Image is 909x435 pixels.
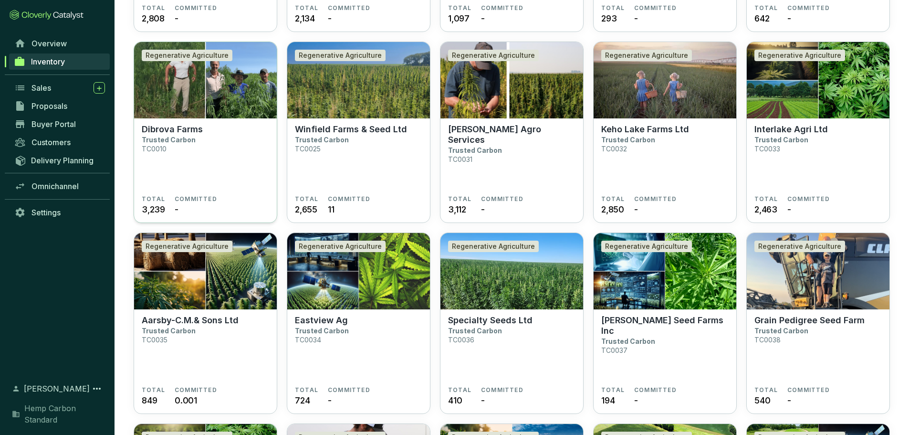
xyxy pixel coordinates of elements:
[142,50,232,61] div: Regenerative Agriculture
[31,138,71,147] span: Customers
[601,195,625,203] span: TOTAL
[787,12,791,25] span: -
[601,315,729,336] p: [PERSON_NAME] Seed Farms Inc
[746,233,890,414] a: Grain Pedigree Seed FarmRegenerative AgricultureGrain Pedigree Seed FarmTrusted CarbonTC0038TOTAL...
[440,42,583,118] img: Skrove Agro Services
[601,394,615,407] span: 194
[754,315,865,326] p: Grain Pedigree Seed Farm
[754,50,845,61] div: Regenerative Agriculture
[142,327,196,335] p: Trusted Carbon
[134,233,277,309] img: Aarsby-C.M.& Sons Ltd
[481,195,523,203] span: COMMITTED
[142,145,167,153] p: TC0010
[142,203,165,216] span: 3,239
[754,145,780,153] p: TC0033
[295,195,318,203] span: TOTAL
[295,12,315,25] span: 2,134
[10,80,110,96] a: Sales
[31,39,67,48] span: Overview
[295,386,318,394] span: TOTAL
[481,203,485,216] span: -
[142,124,203,135] p: Dibrova Farms
[634,195,677,203] span: COMMITTED
[601,136,655,144] p: Trusted Carbon
[634,12,638,25] span: -
[287,233,430,309] img: Eastview Ag
[754,241,845,252] div: Regenerative Agriculture
[175,386,217,394] span: COMMITTED
[601,50,692,61] div: Regenerative Agriculture
[601,386,625,394] span: TOTAL
[328,203,334,216] span: 11
[328,386,370,394] span: COMMITTED
[295,50,386,61] div: Regenerative Agriculture
[31,57,65,66] span: Inventory
[175,12,178,25] span: -
[142,386,165,394] span: TOTAL
[328,4,370,12] span: COMMITTED
[448,327,502,335] p: Trusted Carbon
[448,195,471,203] span: TOTAL
[448,155,472,163] p: TC0031
[754,327,808,335] p: Trusted Carbon
[295,241,386,252] div: Regenerative Agriculture
[142,315,239,326] p: Aarsby-C.M.& Sons Ltd
[24,403,105,425] span: Hemp Carbon Standard
[601,12,616,25] span: 293
[747,233,889,309] img: Grain Pedigree Seed Farm
[10,178,110,194] a: Omnichannel
[10,35,110,52] a: Overview
[448,386,471,394] span: TOTAL
[31,208,61,217] span: Settings
[448,50,539,61] div: Regenerative Agriculture
[594,42,736,118] img: Keho Lake Farms Ltd
[175,195,217,203] span: COMMITTED
[601,4,625,12] span: TOTAL
[142,4,165,12] span: TOTAL
[31,119,76,129] span: Buyer Portal
[634,4,677,12] span: COMMITTED
[142,12,165,25] span: 2,808
[747,42,889,118] img: Interlake Agri Ltd
[593,233,737,414] a: Fabian Seed Farms IncRegenerative Agriculture[PERSON_NAME] Seed Farms IncTrusted CarbonTC0037TOTA...
[448,203,466,216] span: 3,112
[440,233,584,414] a: Specialty Seeds LtdRegenerative AgricultureSpecialty Seeds LtdTrusted CarbonTC0036TOTAL410COMMITTED-
[754,386,778,394] span: TOTAL
[9,53,110,70] a: Inventory
[10,98,110,114] a: Proposals
[142,336,167,344] p: TC0035
[175,203,178,216] span: -
[295,136,349,144] p: Trusted Carbon
[175,394,197,407] span: 0.001
[24,383,90,394] span: [PERSON_NAME]
[754,203,777,216] span: 2,463
[601,337,655,345] p: Trusted Carbon
[481,394,485,407] span: -
[787,195,830,203] span: COMMITTED
[134,233,277,414] a: Aarsby-C.M.& Sons LtdRegenerative AgricultureAarsby-C.M.& Sons LtdTrusted CarbonTC0035TOTAL849COM...
[754,12,769,25] span: 642
[601,203,624,216] span: 2,850
[754,336,781,344] p: TC0038
[594,233,736,309] img: Fabian Seed Farms Inc
[481,12,485,25] span: -
[481,4,523,12] span: COMMITTED
[754,4,778,12] span: TOTAL
[142,195,165,203] span: TOTAL
[287,42,430,223] a: Winfield Farms & Seed LtdRegenerative AgricultureWinfield Farms & Seed LtdTrusted CarbonTC0025TOT...
[601,124,689,135] p: Keho Lake Farms Ltd
[787,394,791,407] span: -
[287,42,430,118] img: Winfield Farms & Seed Ltd
[328,394,332,407] span: -
[31,101,67,111] span: Proposals
[448,241,539,252] div: Regenerative Agriculture
[746,42,890,223] a: Interlake Agri LtdRegenerative AgricultureInterlake Agri LtdTrusted CarbonTC0033TOTAL2,463COMMITTED-
[593,42,737,223] a: Keho Lake Farms LtdRegenerative AgricultureKeho Lake Farms LtdTrusted CarbonTC0032TOTAL2,850COMMI...
[601,145,627,153] p: TC0032
[295,315,348,326] p: Eastview Ag
[754,136,808,144] p: Trusted Carbon
[440,42,584,223] a: Skrove Agro ServicesRegenerative Agriculture[PERSON_NAME] Agro ServicesTrusted CarbonTC0031TOTAL3...
[295,145,321,153] p: TC0025
[787,4,830,12] span: COMMITTED
[142,241,232,252] div: Regenerative Agriculture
